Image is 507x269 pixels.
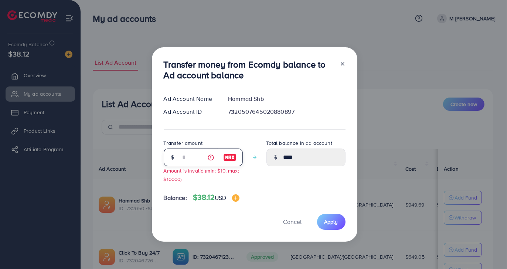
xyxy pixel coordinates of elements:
iframe: Chat [476,236,501,263]
div: Hammad Shb [222,95,351,103]
button: Apply [317,214,346,230]
div: 7320507645020880897 [222,108,351,116]
h4: $38.12 [193,193,239,202]
label: Transfer amount [164,139,203,147]
img: image [223,153,237,162]
span: Apply [324,218,338,225]
div: Ad Account ID [158,108,222,116]
small: Amount is invalid (min: $10, max: $10000) [164,167,239,183]
label: Total balance in ad account [266,139,332,147]
span: USD [215,194,226,202]
h3: Transfer money from Ecomdy balance to Ad account balance [164,59,334,81]
img: image [232,194,239,202]
button: Cancel [274,214,311,230]
div: Ad Account Name [158,95,222,103]
span: Balance: [164,194,187,202]
span: Cancel [283,218,302,226]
